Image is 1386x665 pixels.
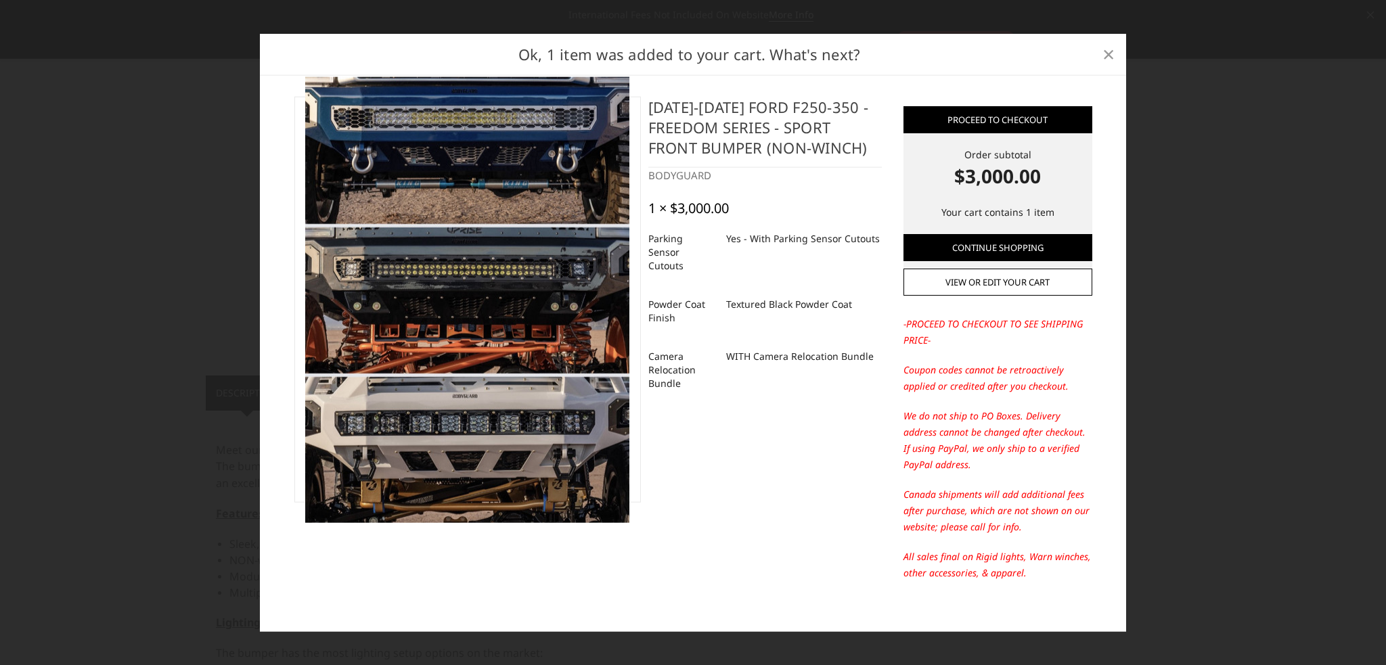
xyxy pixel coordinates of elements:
[648,344,716,395] dt: Camera Relocation Bundle
[648,292,716,329] dt: Powder Coat Finish
[903,106,1092,133] a: Proceed to checkout
[648,226,716,277] dt: Parking Sensor Cutouts
[903,147,1092,190] div: Order subtotal
[1098,43,1119,65] a: Close
[1318,600,1386,665] iframe: Chat Widget
[903,162,1092,190] strong: $3,000.00
[648,200,729,216] div: 1 × $3,000.00
[903,408,1092,473] p: We do not ship to PO Boxes. Delivery address cannot be changed after checkout. If using PayPal, w...
[903,269,1092,296] a: View or edit your cart
[648,97,882,168] h4: [DATE]-[DATE] Ford F250-350 - Freedom Series - Sport Front Bumper (non-winch)
[903,486,1092,535] p: Canada shipments will add additional fees after purchase, which are not shown on our website; ple...
[903,362,1092,394] p: Coupon codes cannot be retroactively applied or credited after you checkout.
[1102,39,1115,68] span: ×
[726,226,880,250] dd: Yes - With Parking Sensor Cutouts
[903,234,1092,261] a: Continue Shopping
[726,344,874,368] dd: WITH Camera Relocation Bundle
[903,316,1092,348] p: -PROCEED TO CHECKOUT TO SEE SHIPPING PRICE-
[305,76,629,522] img: Multiple lighting options
[648,168,882,183] div: BODYGUARD
[726,292,852,316] dd: Textured Black Powder Coat
[903,204,1092,221] p: Your cart contains 1 item
[282,43,1098,65] h2: Ok, 1 item was added to your cart. What's next?
[903,549,1092,581] p: All sales final on Rigid lights, Warn winches, other accessories, & apparel.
